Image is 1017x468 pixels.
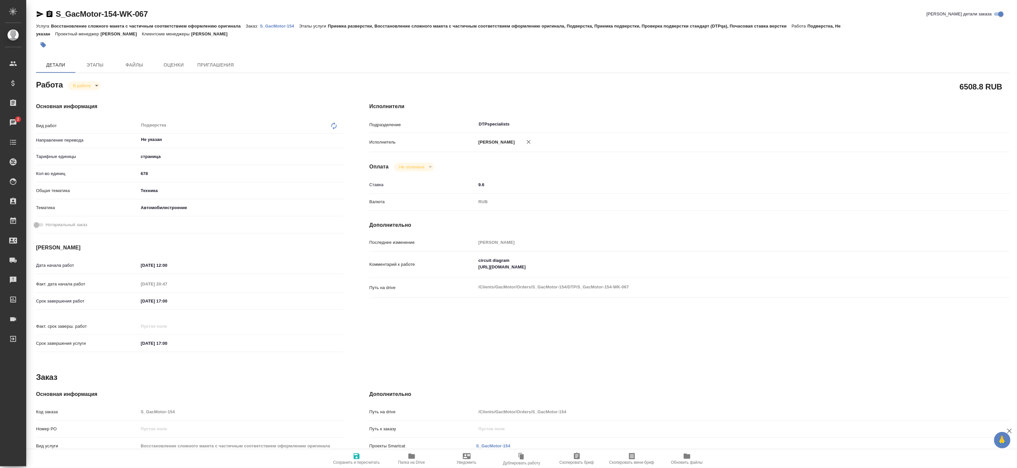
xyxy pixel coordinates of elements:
[260,24,299,29] p: S_GacMotor-154
[927,11,992,17] span: [PERSON_NAME] детали заказа
[36,281,138,287] p: Факт. дата начала работ
[549,450,604,468] button: Скопировать бриф
[138,261,196,270] input: ✎ Введи что-нибудь
[101,31,142,36] p: [PERSON_NAME]
[659,450,714,468] button: Обновить файлы
[476,407,957,417] input: Пустое поле
[369,122,476,128] p: Подразделение
[997,433,1008,447] span: 🙏
[197,61,234,69] span: Приглашения
[521,135,536,149] button: Удалить исполнителя
[476,424,957,434] input: Пустое поле
[138,202,343,213] div: Автомобилестроение
[476,196,957,207] div: RUB
[158,61,189,69] span: Оценки
[138,185,343,196] div: Техника
[494,450,549,468] button: Дублировать работу
[36,323,138,330] p: Факт. срок заверш. работ
[36,426,138,432] p: Номер РО
[36,170,138,177] p: Кол-во единиц
[994,432,1010,448] button: 🙏
[36,390,343,398] h4: Основная информация
[369,182,476,188] p: Ставка
[476,180,957,189] input: ✎ Введи что-нибудь
[369,443,476,449] p: Проекты Smartcat
[369,139,476,146] p: Исполнитель
[369,163,389,171] h4: Оплата
[671,460,703,465] span: Обновить файлы
[36,443,138,449] p: Вид услуги
[79,61,111,69] span: Этапы
[384,450,439,468] button: Папка на Drive
[40,61,71,69] span: Детали
[36,123,138,129] p: Вид работ
[36,409,138,415] p: Код заказа
[333,460,380,465] span: Сохранить и пересчитать
[138,339,196,348] input: ✎ Введи что-нибудь
[46,222,87,228] span: Нотариальный заказ
[138,151,343,162] div: страница
[476,238,957,247] input: Пустое поле
[953,124,954,125] button: Open
[369,390,1010,398] h4: Дополнительно
[36,187,138,194] p: Общая тематика
[36,103,343,110] h4: Основная информация
[138,279,196,289] input: Пустое поле
[36,137,138,144] p: Направление перевода
[340,139,341,140] button: Open
[559,460,594,465] span: Скопировать бриф
[13,116,23,123] span: 2
[36,205,138,211] p: Тематика
[398,460,425,465] span: Папка на Drive
[138,441,343,451] input: Пустое поле
[36,78,63,90] h2: Работа
[138,407,343,417] input: Пустое поле
[46,10,53,18] button: Скопировать ссылку
[369,239,476,246] p: Последнее изменение
[51,24,245,29] p: Восстановление сложного макета с частичным соответствием оформлению оригинала
[476,139,515,146] p: [PERSON_NAME]
[36,262,138,269] p: Дата начала работ
[68,81,101,90] div: В работе
[328,24,792,29] p: Приемка разверстки, Восстановление сложного макета с частичным соответствием оформлению оригинала...
[609,460,654,465] span: Скопировать мини-бриф
[36,340,138,347] p: Срок завершения услуги
[36,298,138,304] p: Срок завершения работ
[36,24,51,29] p: Услуга
[2,114,25,131] a: 2
[960,81,1002,92] h2: 6508.8 RUB
[36,153,138,160] p: Тарифные единицы
[138,424,343,434] input: Пустое поле
[55,31,100,36] p: Проектный менеджер
[476,282,957,293] textarea: /Clients/GacMotor/Orders/S_GacMotor-154/DTP/S_GacMotor-154-WK-067
[394,163,434,171] div: В работе
[260,23,299,29] a: S_GacMotor-154
[369,261,476,268] p: Комментарий к работе
[369,199,476,205] p: Валюта
[71,83,93,88] button: В работе
[119,61,150,69] span: Файлы
[329,450,384,468] button: Сохранить и пересчитать
[369,103,1010,110] h4: Исполнители
[792,24,808,29] p: Работа
[56,10,148,18] a: S_GacMotor-154-WK-067
[476,443,510,448] a: S_GacMotor-154
[36,38,50,52] button: Добавить тэг
[246,24,260,29] p: Заказ:
[503,461,540,465] span: Дублировать работу
[299,24,328,29] p: Этапы услуги
[369,409,476,415] p: Путь на drive
[457,460,477,465] span: Уведомить
[604,450,659,468] button: Скопировать мини-бриф
[369,221,1010,229] h4: Дополнительно
[369,426,476,432] p: Путь к заказу
[369,284,476,291] p: Путь на drive
[439,450,494,468] button: Уведомить
[138,169,343,178] input: ✎ Введи что-нибудь
[36,244,343,252] h4: [PERSON_NAME]
[476,255,957,273] textarea: circuit diagram [URL][DOMAIN_NAME]
[191,31,232,36] p: [PERSON_NAME]
[142,31,191,36] p: Клиентские менеджеры
[397,164,426,170] button: Не оплачена
[138,296,196,306] input: ✎ Введи что-нибудь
